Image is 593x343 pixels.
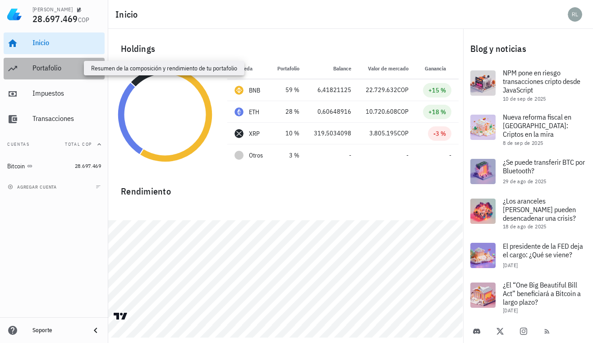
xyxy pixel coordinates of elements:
span: 10 de sep de 2025 [503,95,546,102]
span: 18 de ago de 2025 [503,223,547,230]
div: Holdings [114,34,458,63]
div: BNB-icon [234,86,244,95]
span: COP [397,129,409,137]
button: CuentasTotal COP [4,134,105,155]
span: El presidente de la FED deja el cargo: ¿Qué se viene? [503,241,583,259]
a: El presidente de la FED deja el cargo: ¿Qué se viene? [DATE] [463,236,593,275]
th: Balance [307,58,359,79]
span: Total COP [65,141,92,147]
th: Moneda [227,58,270,79]
div: XRP [249,129,260,138]
span: 8 de sep de 2025 [503,139,543,146]
span: NPM pone en riesgo transacciones cripto desde JavaScript [503,68,580,94]
div: 3 % [277,151,299,160]
span: - [449,151,451,159]
a: ¿Se puede transferir BTC por Bluetooth? 29 de ago de 2025 [463,152,593,191]
div: Inicio [32,38,101,47]
span: ¿Se puede transferir BTC por Bluetooth? [503,158,585,175]
div: [PERSON_NAME] [32,6,73,13]
span: agregar cuenta [9,184,57,190]
a: Transacciones [4,108,105,130]
div: ETH-icon [234,107,244,116]
span: COP [397,86,409,94]
span: Ganancia [425,65,451,72]
div: Soporte [32,327,83,334]
div: +15 % [428,86,446,95]
a: Bitcoin 28.697.469 [4,155,105,177]
div: 59 % [277,85,299,95]
span: Nueva reforma fiscal en [GEOGRAPHIC_DATA]: Criptos en la mira [503,112,571,139]
th: Valor de mercado [359,58,416,79]
span: 22.729.632 [366,86,397,94]
div: Portafolio [32,64,101,72]
span: [DATE] [503,307,518,314]
a: NPM pone en riesgo transacciones cripto desde JavaScript 10 de sep de 2025 [463,63,593,107]
div: Impuestos [32,89,101,97]
div: Bitcoin [7,162,25,170]
span: 29 de ago de 2025 [503,178,547,185]
a: ¿El “One Big Beautiful Bill Act” beneficiará a Bitcoin a largo plazo? [DATE] [463,275,593,320]
div: -3 % [433,129,446,138]
div: 319,5034098 [314,129,351,138]
a: Nueva reforma fiscal en [GEOGRAPHIC_DATA]: Criptos en la mira 8 de sep de 2025 [463,107,593,152]
div: avatar [568,7,582,22]
span: 28.697.469 [75,162,101,169]
a: Charting by TradingView [113,312,129,320]
span: ¿Los aranceles [PERSON_NAME] pueden desencadenar una crisis? [503,196,576,222]
div: 6,41821125 [314,85,351,95]
div: 10 % [277,129,299,138]
span: COP [397,107,409,116]
span: - [406,151,409,159]
div: 0,60648916 [314,107,351,116]
a: Portafolio [4,58,105,79]
div: Transacciones [32,114,101,123]
span: - [349,151,351,159]
th: Portafolio [270,58,307,79]
span: COP [78,16,90,24]
span: [DATE] [503,262,518,269]
span: 3.805.195 [369,129,397,137]
span: 10.720.608 [366,107,397,116]
span: Otros [249,151,263,160]
a: Impuestos [4,83,105,105]
div: Blog y noticias [463,34,593,63]
div: 28 % [277,107,299,116]
img: LedgiFi [7,7,22,22]
h1: Inicio [115,7,142,22]
span: ¿El “One Big Beautiful Bill Act” beneficiará a Bitcoin a largo plazo? [503,280,581,306]
a: ¿Los aranceles [PERSON_NAME] pueden desencadenar una crisis? 18 de ago de 2025 [463,191,593,236]
a: Inicio [4,32,105,54]
span: 28.697.469 [32,13,78,25]
div: BNB [249,86,261,95]
div: Rendimiento [114,177,458,199]
div: XRP-icon [234,129,244,138]
button: agregar cuenta [5,182,61,191]
div: +18 % [428,107,446,116]
div: ETH [249,107,260,116]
